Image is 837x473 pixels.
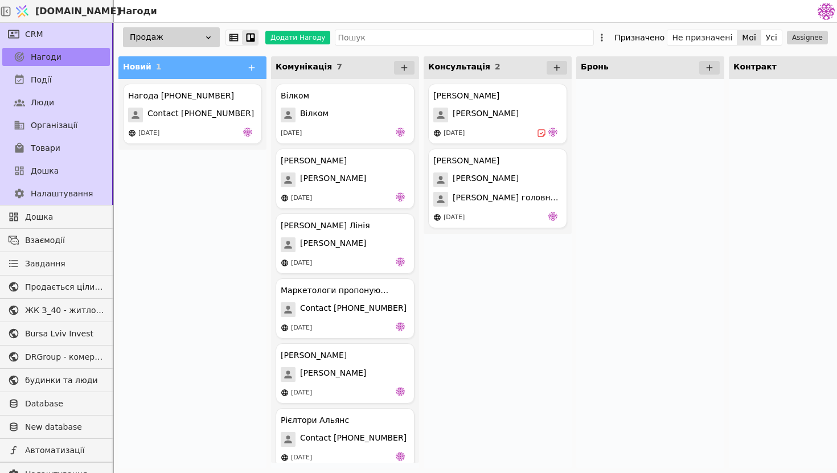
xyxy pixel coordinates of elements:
[25,421,104,433] span: New database
[265,31,330,44] button: Додати Нагоду
[25,375,104,386] span: будинки та люди
[281,194,289,202] img: online-store.svg
[396,322,405,331] img: de
[31,165,59,177] span: Дошка
[123,84,262,144] div: Нагода [PHONE_NUMBER]Contact [PHONE_NUMBER][DATE]de
[2,231,110,249] a: Взаємодії
[300,108,329,122] span: Вілком
[31,97,54,109] span: Люди
[243,127,252,137] img: de
[276,213,415,274] div: [PERSON_NAME] Лінія[PERSON_NAME][DATE]de
[2,394,110,413] a: Database
[123,27,220,47] div: Продаж
[281,349,347,361] div: [PERSON_NAME]
[2,441,110,459] a: Автоматизації
[25,445,104,456] span: Автоматизації
[31,188,93,200] span: Налаштування
[787,31,828,44] button: Assignee
[25,235,104,246] span: Взаємодії
[2,301,110,319] a: ЖК З_40 - житлова та комерційна нерухомість класу Преміум
[276,343,415,404] div: [PERSON_NAME][PERSON_NAME][DATE]de
[138,129,159,138] div: [DATE]
[453,108,519,122] span: [PERSON_NAME]
[25,211,104,223] span: Дошка
[667,30,737,46] button: Не призначені
[300,367,366,382] span: [PERSON_NAME]
[2,208,110,226] a: Дошка
[281,324,289,332] img: online-store.svg
[156,62,162,71] span: 1
[31,120,77,131] span: Організації
[818,3,835,20] img: 137b5da8a4f5046b86490006a8dec47a
[2,116,110,134] a: Організації
[14,1,31,22] img: Logo
[761,30,782,46] button: Усі
[281,259,289,267] img: online-store.svg
[453,172,519,187] span: [PERSON_NAME]
[291,323,312,333] div: [DATE]
[25,305,104,316] span: ЖК З_40 - житлова та комерційна нерухомість класу Преміум
[300,237,366,252] span: [PERSON_NAME]
[281,129,302,138] div: [DATE]
[25,351,104,363] span: DRGroup - комерційна нерухоомість
[495,62,500,71] span: 2
[276,84,415,144] div: ВілкомВілком[DATE]de
[337,62,342,71] span: 7
[396,387,405,396] img: de
[281,155,347,167] div: [PERSON_NAME]
[733,62,777,71] span: Контракт
[281,90,309,102] div: Вілком
[276,278,415,339] div: Маркетологи пропонують співпрацюContact [PHONE_NUMBER][DATE]de
[31,74,52,86] span: Події
[31,51,61,63] span: Нагоди
[444,213,465,223] div: [DATE]
[147,108,254,122] span: Contact [PHONE_NUMBER]
[614,30,664,46] div: Призначено
[2,139,110,157] a: Товари
[25,328,104,340] span: Bursa Lviv Invest
[396,192,405,201] img: de
[25,398,104,410] span: Database
[396,127,405,137] img: de
[2,93,110,112] a: Люди
[428,149,567,228] div: [PERSON_NAME][PERSON_NAME][PERSON_NAME] головний номер[DATE]de
[396,452,405,461] img: de
[2,162,110,180] a: Дошка
[276,149,415,209] div: [PERSON_NAME][PERSON_NAME][DATE]de
[2,254,110,273] a: Завдання
[2,25,110,43] a: CRM
[548,212,557,221] img: de
[428,84,567,144] div: [PERSON_NAME][PERSON_NAME][DATE]de
[291,194,312,203] div: [DATE]
[428,62,490,71] span: Консультація
[2,418,110,436] a: New database
[433,213,441,221] img: online-store.svg
[453,192,562,207] span: [PERSON_NAME] головний номер
[737,30,761,46] button: Мої
[2,324,110,343] a: Bursa Lviv Invest
[35,5,121,18] span: [DOMAIN_NAME]
[281,220,370,232] div: [PERSON_NAME] Лінія
[25,281,104,293] span: Продається цілий будинок [PERSON_NAME] нерухомість
[276,408,415,468] div: Рієлтори АльянсContact [PHONE_NUMBER][DATE]de
[300,172,366,187] span: [PERSON_NAME]
[25,258,65,270] span: Завдання
[281,454,289,462] img: online-store.svg
[2,371,110,389] a: будинки та люди
[300,432,407,447] span: Contact [PHONE_NUMBER]
[291,258,312,268] div: [DATE]
[433,155,499,167] div: [PERSON_NAME]
[335,30,594,46] input: Пошук
[581,62,609,71] span: Бронь
[433,90,499,102] div: [PERSON_NAME]
[444,129,465,138] div: [DATE]
[2,184,110,203] a: Налаштування
[123,62,151,71] span: Новий
[2,48,110,66] a: Нагоди
[2,278,110,296] a: Продається цілий будинок [PERSON_NAME] нерухомість
[2,71,110,89] a: Події
[281,389,289,397] img: online-store.svg
[281,414,349,426] div: Рієлтори Альянс
[396,257,405,266] img: de
[128,129,136,137] img: online-store.svg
